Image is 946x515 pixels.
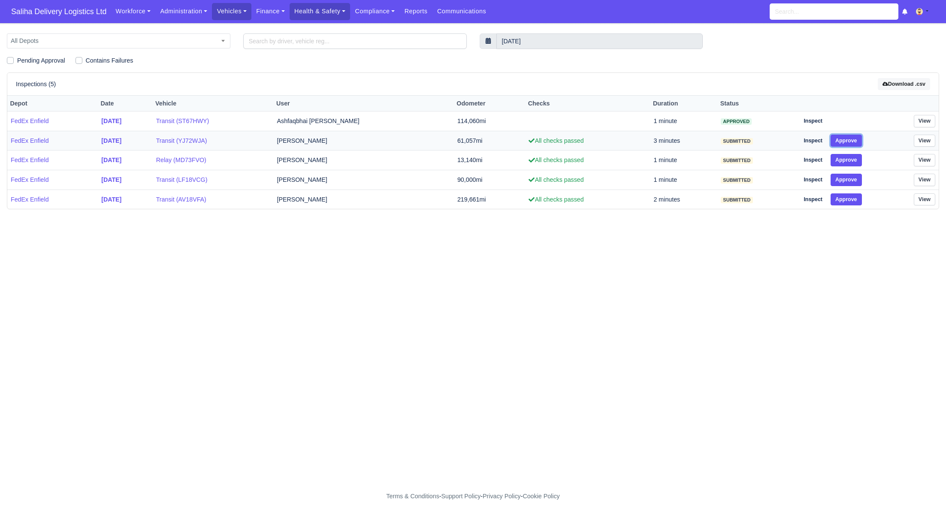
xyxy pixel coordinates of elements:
a: Inspect [799,174,827,186]
span: submitted [721,138,753,145]
strong: [DATE] [101,196,121,203]
a: [DATE] [101,136,149,146]
span: submitted [721,157,753,164]
span: All checks passed [529,176,583,183]
span: approved [721,118,752,125]
td: 1 minute [650,111,717,131]
strong: [DATE] [101,117,121,124]
a: Transit (AV18VFA) [156,195,270,205]
a: Privacy Policy [483,493,521,500]
a: Terms & Conditions [386,493,439,500]
a: View [914,154,935,166]
a: FedEx Enfield [11,175,94,185]
a: [DATE] [101,175,149,185]
a: Relay (MD73FVO) [156,155,270,165]
th: Status [717,96,795,111]
a: Saliha Delivery Logistics Ltd [7,3,111,20]
a: View [914,193,935,206]
th: User [274,96,454,111]
td: [PERSON_NAME] [274,170,454,190]
a: Transit (LF18VCG) [156,175,270,185]
strong: [DATE] [101,176,121,183]
div: - - - [229,491,718,501]
a: Workforce [111,3,155,20]
a: Transit (ST67HWY) [156,116,270,126]
th: Vehicle [153,96,274,111]
td: 1 minute [650,151,717,170]
a: Cookie Policy [523,493,559,500]
span: All checks passed [529,196,583,203]
td: 90,000mi [454,170,526,190]
th: Odometer [454,96,526,111]
a: Inspect [799,193,827,206]
a: Inspect [799,154,827,166]
td: 3 minutes [650,131,717,151]
td: 1 minute [650,170,717,190]
td: [PERSON_NAME] [274,151,454,170]
a: FedEx Enfield [11,195,94,205]
span: submitted [721,177,753,184]
button: Approve [831,135,862,147]
td: 114,060mi [454,111,526,131]
a: View [914,135,935,147]
h6: Inspections (5) [16,81,56,88]
a: Health & Safety [290,3,351,20]
td: 13,140mi [454,151,526,170]
span: All checks passed [529,137,583,144]
a: Communications [432,3,491,20]
strong: [DATE] [101,157,121,163]
span: submitted [721,197,753,203]
a: Administration [155,3,212,20]
a: Transit (YJ72WJA) [156,136,270,146]
a: Inspect [799,135,827,147]
a: Support Policy [441,493,481,500]
span: All checks passed [529,157,583,163]
a: Inspect [799,115,827,127]
th: Checks [525,96,650,111]
a: Compliance [350,3,399,20]
th: Depot [7,96,98,111]
button: Approve [831,174,862,186]
button: Download .csv [878,78,930,90]
a: [DATE] [101,116,149,126]
a: Vehicles [212,3,251,20]
a: Reports [399,3,432,20]
a: Finance [251,3,290,20]
input: Search... [770,3,898,20]
th: Duration [650,96,717,111]
input: Search by driver, vehicle reg... [243,33,467,49]
a: [DATE] [101,155,149,165]
span: All Depots [7,36,230,46]
td: 61,057mi [454,131,526,151]
a: FedEx Enfield [11,116,94,126]
label: Contains Failures [86,56,133,66]
span: All Depots [7,33,230,48]
td: [PERSON_NAME] [274,190,454,209]
label: Pending Approval [17,56,65,66]
td: 219,661mi [454,190,526,209]
a: View [914,174,935,186]
th: Date [98,96,153,111]
td: [PERSON_NAME] [274,131,454,151]
td: Ashfaqbhai [PERSON_NAME] [274,111,454,131]
button: Approve [831,193,862,206]
iframe: Chat Widget [792,416,946,515]
strong: [DATE] [101,137,121,144]
a: FedEx Enfield [11,136,94,146]
td: 2 minutes [650,190,717,209]
a: FedEx Enfield [11,155,94,165]
button: Approve [831,154,862,166]
a: View [914,115,935,127]
a: [DATE] [101,195,149,205]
